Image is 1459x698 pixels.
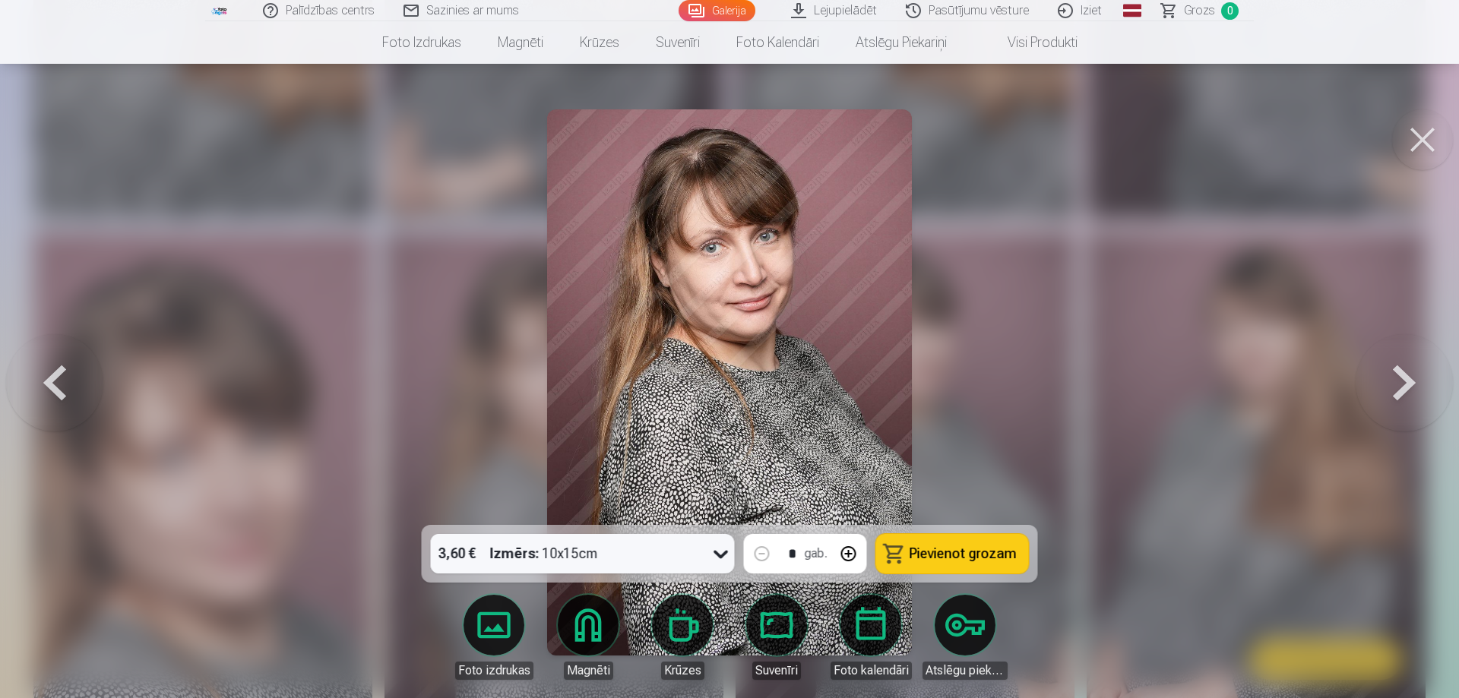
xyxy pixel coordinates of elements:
a: Foto kalendāri [718,21,837,64]
div: Krūzes [661,662,704,680]
a: Magnēti [479,21,562,64]
a: Foto izdrukas [364,21,479,64]
a: Atslēgu piekariņi [837,21,965,64]
button: Pievienot grozam [876,534,1029,573]
a: Suvenīri [734,595,819,680]
div: Foto izdrukas [455,662,533,680]
a: Atslēgu piekariņi [923,595,1008,680]
div: Atslēgu piekariņi [923,662,1008,680]
a: Foto izdrukas [451,595,536,680]
a: Visi produkti [965,21,1096,64]
div: 3,60 € [431,534,484,573]
a: Suvenīri [638,21,718,64]
span: 0 [1221,2,1239,20]
a: Magnēti [546,595,631,680]
div: Magnēti [564,662,613,680]
a: Krūzes [562,21,638,64]
div: gab. [805,535,828,572]
a: Foto kalendāri [828,595,913,680]
div: 10x15cm [490,534,598,573]
a: Krūzes [640,595,725,680]
img: /fa1 [211,6,228,15]
strong: Izmērs : [490,543,540,564]
div: Suvenīri [752,662,801,680]
span: Grozs [1184,2,1215,20]
div: Foto kalendāri [831,662,912,680]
